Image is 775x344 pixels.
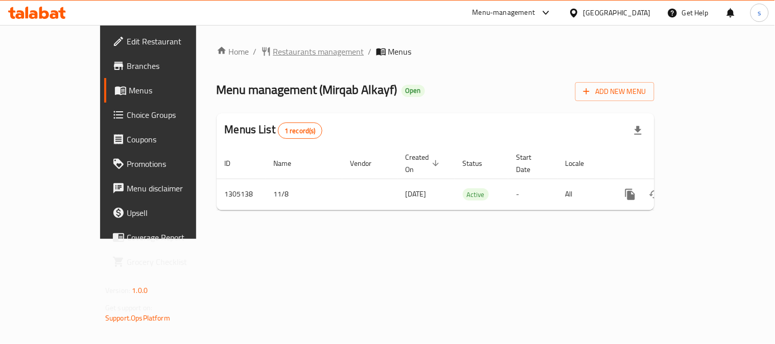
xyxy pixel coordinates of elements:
li: / [253,45,257,58]
span: Grocery Checklist [127,256,221,268]
span: Restaurants management [273,45,364,58]
button: Add New Menu [575,82,654,101]
td: - [508,179,557,210]
a: Menus [104,78,229,103]
span: [DATE] [406,187,427,201]
button: more [618,182,643,207]
li: / [368,45,372,58]
a: Coupons [104,127,229,152]
td: 11/8 [266,179,342,210]
span: Version: [105,284,130,297]
a: Choice Groups [104,103,229,127]
table: enhanced table [217,148,724,210]
button: Change Status [643,182,667,207]
span: Add New Menu [583,85,646,98]
nav: breadcrumb [217,45,654,58]
div: [GEOGRAPHIC_DATA] [583,7,651,18]
span: Menus [129,84,221,96]
span: Status [463,157,496,169]
a: Upsell [104,201,229,225]
span: Branches [127,60,221,72]
span: Created On [406,151,442,176]
span: 1.0.0 [132,284,148,297]
a: Menu disclaimer [104,176,229,201]
th: Actions [610,148,724,179]
span: 1 record(s) [278,126,322,136]
span: Coupons [127,133,221,145]
span: Menu disclaimer [127,182,221,194]
div: Export file [626,118,650,143]
span: Vendor [350,157,385,169]
span: Name [274,157,305,169]
span: ID [225,157,244,169]
span: Choice Groups [127,109,221,121]
a: Edit Restaurant [104,29,229,54]
td: All [557,179,610,210]
span: Edit Restaurant [127,35,221,47]
span: Get support on: [105,301,152,314]
a: Home [217,45,249,58]
span: Open [402,86,425,95]
a: Branches [104,54,229,78]
a: Grocery Checklist [104,250,229,274]
td: 1305138 [217,179,266,210]
span: s [758,7,761,18]
a: Promotions [104,152,229,176]
span: Coverage Report [127,231,221,243]
span: Upsell [127,207,221,219]
span: Menu management ( Mirqab Alkayf ) [217,78,397,101]
a: Support.OpsPlatform [105,311,170,325]
span: Active [463,189,489,201]
span: Start Date [516,151,545,176]
a: Coverage Report [104,225,229,250]
span: Locale [566,157,598,169]
div: Open [402,85,425,97]
h2: Menus List [225,122,322,139]
div: Menu-management [473,7,535,19]
a: Restaurants management [261,45,364,58]
span: Promotions [127,158,221,170]
div: Total records count [278,122,322,139]
span: Menus [388,45,412,58]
